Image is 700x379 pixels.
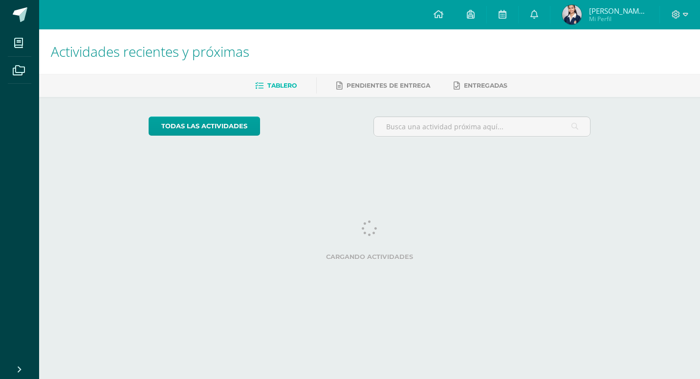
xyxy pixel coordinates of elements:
input: Busca una actividad próxima aquí... [374,117,591,136]
span: Entregadas [464,82,507,89]
span: Mi Perfil [589,15,648,23]
img: 08346d620139b35216a2f83211362767.png [562,5,582,24]
a: todas las Actividades [149,117,260,136]
label: Cargando actividades [149,253,591,261]
span: Tablero [267,82,297,89]
a: Pendientes de entrega [336,78,430,94]
span: [PERSON_NAME] de los Angeles [589,6,648,16]
span: Actividades recientes y próximas [51,42,249,61]
a: Entregadas [454,78,507,94]
span: Pendientes de entrega [347,82,430,89]
a: Tablero [255,78,297,94]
